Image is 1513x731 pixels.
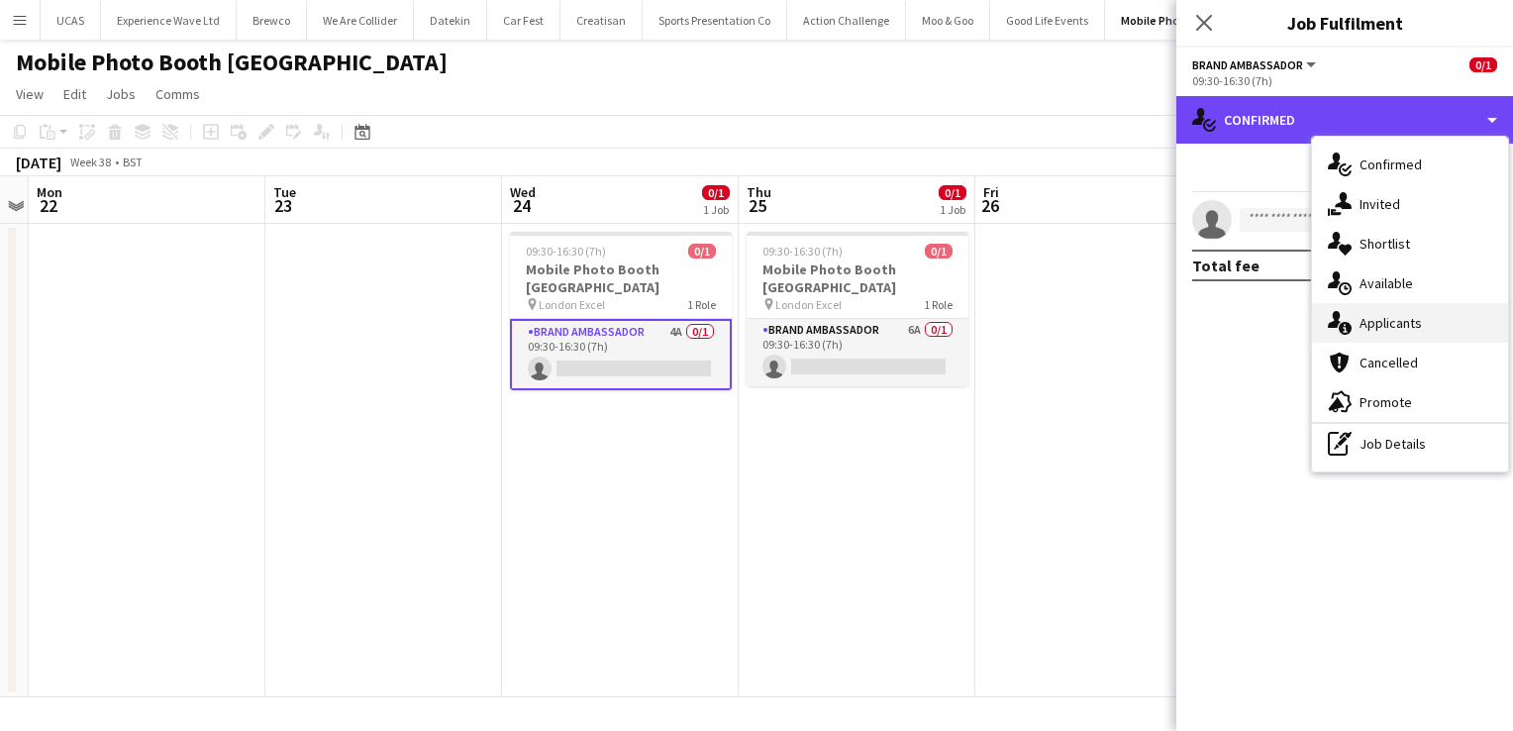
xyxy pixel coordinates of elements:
[34,194,62,217] span: 22
[1192,57,1303,72] span: Brand Ambassador
[747,183,771,201] span: Thu
[510,183,536,201] span: Wed
[1192,73,1497,88] div: 09:30-16:30 (7h)
[1312,424,1508,464] div: Job Details
[775,297,842,312] span: London Excel
[1360,354,1418,371] span: Cancelled
[37,183,62,201] span: Mon
[41,1,101,40] button: UCAS
[55,81,94,107] a: Edit
[101,1,237,40] button: Experience Wave Ltd
[762,244,843,259] span: 09:30-16:30 (7h)
[487,1,560,40] button: Car Fest
[1192,256,1260,275] div: Total fee
[98,81,144,107] a: Jobs
[273,183,296,201] span: Tue
[1192,57,1319,72] button: Brand Ambassador
[940,202,965,217] div: 1 Job
[990,1,1105,40] button: Good Life Events
[702,185,730,200] span: 0/1
[688,244,716,259] span: 0/1
[703,202,729,217] div: 1 Job
[687,297,716,312] span: 1 Role
[63,85,86,103] span: Edit
[747,261,968,296] h3: Mobile Photo Booth [GEOGRAPHIC_DATA]
[414,1,487,40] button: Datekin
[148,81,208,107] a: Comms
[983,183,999,201] span: Fri
[1360,156,1422,173] span: Confirmed
[1176,10,1513,36] h3: Job Fulfilment
[155,85,200,103] span: Comms
[16,85,44,103] span: View
[924,297,953,312] span: 1 Role
[307,1,414,40] button: We Are Collider
[65,155,115,169] span: Week 38
[939,185,966,200] span: 0/1
[1360,274,1413,292] span: Available
[747,319,968,386] app-card-role: Brand Ambassador6A0/109:30-16:30 (7h)
[16,48,448,77] h1: Mobile Photo Booth [GEOGRAPHIC_DATA]
[123,155,143,169] div: BST
[787,1,906,40] button: Action Challenge
[925,244,953,259] span: 0/1
[1360,393,1412,411] span: Promote
[906,1,990,40] button: Moo & Goo
[1469,57,1497,72] span: 0/1
[1360,195,1400,213] span: Invited
[507,194,536,217] span: 24
[539,297,605,312] span: London Excel
[106,85,136,103] span: Jobs
[510,261,732,296] h3: Mobile Photo Booth [GEOGRAPHIC_DATA]
[8,81,51,107] a: View
[526,244,606,259] span: 09:30-16:30 (7h)
[16,153,61,172] div: [DATE]
[560,1,643,40] button: Creatisan
[1105,1,1358,40] button: Mobile Photo Booth [GEOGRAPHIC_DATA]
[747,232,968,386] app-job-card: 09:30-16:30 (7h)0/1Mobile Photo Booth [GEOGRAPHIC_DATA] London Excel1 RoleBrand Ambassador6A0/109...
[1360,235,1410,253] span: Shortlist
[980,194,999,217] span: 26
[510,232,732,390] app-job-card: 09:30-16:30 (7h)0/1Mobile Photo Booth [GEOGRAPHIC_DATA] London Excel1 RoleBrand Ambassador4A0/109...
[1176,96,1513,144] div: Confirmed
[744,194,771,217] span: 25
[237,1,307,40] button: Brewco
[1360,314,1422,332] span: Applicants
[643,1,787,40] button: Sports Presentation Co
[270,194,296,217] span: 23
[510,319,732,390] app-card-role: Brand Ambassador4A0/109:30-16:30 (7h)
